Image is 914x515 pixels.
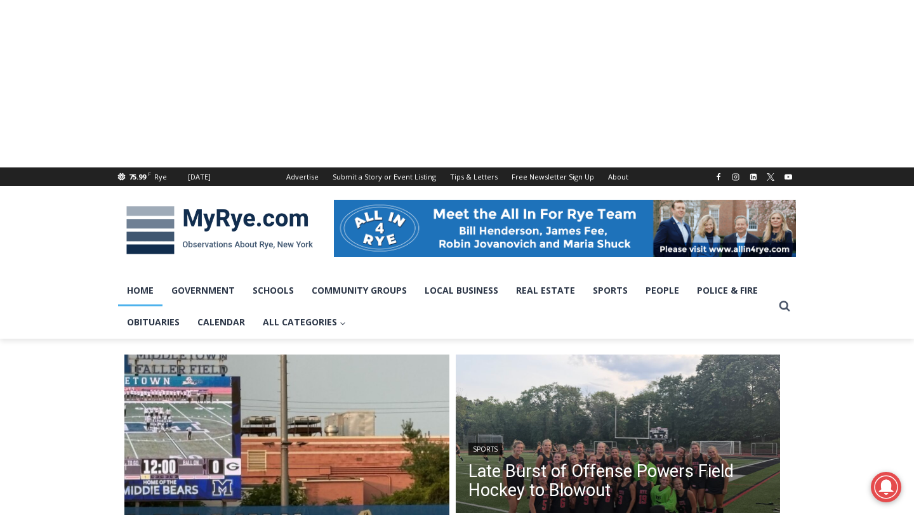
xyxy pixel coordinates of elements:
[118,197,321,263] img: MyRye.com
[129,172,146,181] span: 75.99
[505,167,601,186] a: Free Newsletter Sign Up
[688,275,767,306] a: Police & Fire
[148,170,151,177] span: F
[118,306,189,338] a: Obituaries
[746,169,761,185] a: Linkedin
[279,167,635,186] nav: Secondary Navigation
[468,443,502,455] a: Sports
[189,306,254,338] a: Calendar
[162,275,244,306] a: Government
[781,169,796,185] a: YouTube
[303,275,416,306] a: Community Groups
[263,315,346,329] span: All Categories
[601,167,635,186] a: About
[416,275,507,306] a: Local Business
[244,275,303,306] a: Schools
[279,167,326,186] a: Advertise
[763,169,778,185] a: X
[188,171,211,183] div: [DATE]
[507,275,584,306] a: Real Estate
[637,275,688,306] a: People
[584,275,637,306] a: Sports
[334,200,796,257] img: All in for Rye
[326,167,443,186] a: Submit a Story or Event Listing
[468,462,768,500] a: Late Burst of Offense Powers Field Hockey to Blowout
[728,169,743,185] a: Instagram
[118,275,162,306] a: Home
[118,275,773,339] nav: Primary Navigation
[711,169,726,185] a: Facebook
[443,167,505,186] a: Tips & Letters
[154,171,167,183] div: Rye
[773,295,796,318] button: View Search Form
[254,306,355,338] a: All Categories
